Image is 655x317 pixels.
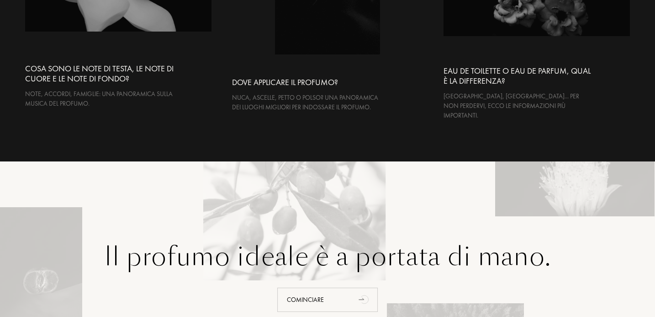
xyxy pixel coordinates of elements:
div: Note, accordi, famiglie: una panoramica sulla musica del profumo. [25,89,174,108]
div: Il profumo ideale è a portata di mano. [98,240,557,274]
h3: Cosa sono le note di testa, le note di cuore e le note di fondo? [25,64,174,84]
div: animation [355,290,374,308]
h3: Dove applicare il profumo? [232,77,385,87]
div: Cominciare [277,287,378,312]
div: Nuca, ascelle, petto o polso? Una panoramica dei luoghi migliori per indossare il profumo. [232,93,385,112]
a: Cominciareanimation [98,274,557,312]
h3: Eau de Toilette o Eau de Parfum, qual è la differenza? [444,66,592,86]
div: [GEOGRAPHIC_DATA], [GEOGRAPHIC_DATA]... Per non perdervi, ecco le informazioni più importanti. [444,91,592,120]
